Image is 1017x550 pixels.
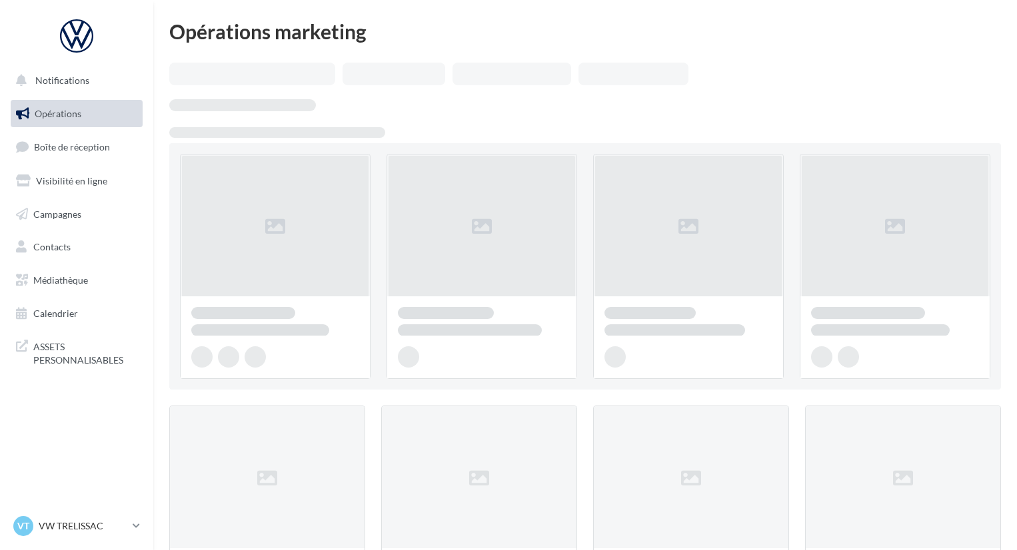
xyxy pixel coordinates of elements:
a: VT VW TRELISSAC [11,513,143,539]
div: Opérations marketing [169,21,1001,41]
span: Contacts [33,241,71,252]
p: VW TRELISSAC [39,519,127,533]
span: Boîte de réception [34,141,110,152]
a: Campagnes [8,200,145,228]
a: ASSETS PERSONNALISABLES [8,332,145,372]
span: VT [17,519,29,533]
span: Campagnes [33,208,81,219]
a: Médiathèque [8,266,145,294]
a: Contacts [8,233,145,261]
span: Visibilité en ligne [36,175,107,186]
a: Visibilité en ligne [8,167,145,195]
span: Notifications [35,75,89,86]
span: Calendrier [33,308,78,319]
span: Opérations [35,108,81,119]
button: Notifications [8,67,140,95]
a: Opérations [8,100,145,128]
a: Calendrier [8,300,145,328]
span: ASSETS PERSONNALISABLES [33,338,137,366]
a: Boîte de réception [8,133,145,161]
span: Médiathèque [33,274,88,286]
